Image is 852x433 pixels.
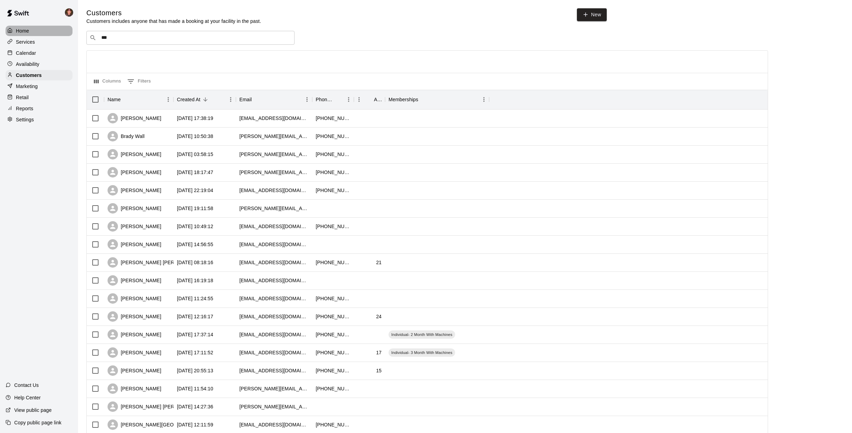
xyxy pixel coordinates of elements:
a: New [577,8,607,21]
div: mbartelsstensland@gmail.com [239,421,309,428]
div: Email [239,90,252,109]
div: 2025-09-01 17:37:14 [177,331,213,338]
div: jeff.ronnie@yahoo.com [239,403,309,410]
div: siverson35@yahoo.com [239,187,309,194]
div: [PERSON_NAME] [108,365,161,376]
div: mlsteig4@gmail.com [239,349,309,356]
div: [PERSON_NAME] [PERSON_NAME] [108,257,203,268]
div: [PERSON_NAME] [108,149,161,159]
p: Calendar [16,50,36,57]
div: brady.wall@outlook.com [239,133,309,140]
p: Settings [16,116,34,123]
div: 2025-09-09 16:19:18 [177,277,213,284]
div: [PERSON_NAME] [108,329,161,340]
div: wahldo15@hotmail.com [239,115,309,122]
button: Sort [252,95,262,104]
p: Customers includes anyone that has made a booking at your facility in the past. [86,18,261,25]
img: Mike Skogen [65,8,73,17]
div: tye_korbl@hotmail.com [239,295,309,302]
button: Sort [121,95,130,104]
div: [PERSON_NAME] [108,275,161,286]
div: +17018095668 [316,169,350,176]
div: ngentzkow@outlook.com [239,241,309,248]
div: Brady Wall [108,131,145,141]
div: 15 [376,367,382,374]
div: 2025-10-08 17:38:19 [177,115,213,122]
div: 2025-09-04 12:16:17 [177,313,213,320]
div: +17016408311 [316,133,350,140]
div: Email [236,90,312,109]
button: Sort [418,95,428,104]
h5: Customers [86,8,261,18]
div: [PERSON_NAME] [108,311,161,322]
div: [PERSON_NAME] [PERSON_NAME] [108,401,203,412]
a: Services [6,37,73,47]
p: Contact Us [14,382,39,389]
div: +17017152725 [316,349,350,356]
button: Sort [364,95,374,104]
a: Calendar [6,48,73,58]
button: Menu [163,94,173,105]
div: 2025-09-01 17:11:52 [177,349,213,356]
div: 2025-09-08 11:24:55 [177,295,213,302]
div: Name [108,90,121,109]
a: Home [6,26,73,36]
p: Services [16,38,35,45]
div: Memberships [389,90,418,109]
div: [PERSON_NAME] [108,347,161,358]
div: +17017406109 [316,223,350,230]
a: Reports [6,103,73,114]
div: 2025-09-22 10:49:12 [177,223,213,230]
div: [PERSON_NAME] [108,113,161,123]
div: 2025-09-24 19:11:58 [177,205,213,212]
div: Name [104,90,173,109]
span: Individual- 2 Month With Machines [389,332,455,337]
div: 24 [376,313,382,320]
div: Individual- 3 Month With Machines [389,348,455,357]
button: Show filters [126,76,153,87]
button: Sort [334,95,343,104]
div: +17013063271 [316,331,350,338]
p: Home [16,27,29,34]
button: Menu [225,94,236,105]
div: Age [354,90,385,109]
a: Retail [6,92,73,103]
p: Retail [16,94,29,101]
div: dddsep25@gmail.com [239,277,309,284]
p: Help Center [14,394,41,401]
p: Copy public page link [14,419,61,426]
div: 2025-09-17 08:18:16 [177,259,213,266]
a: Customers [6,70,73,80]
span: Individual- 3 Month With Machines [389,350,455,355]
p: View public page [14,407,52,414]
a: Settings [6,114,73,125]
p: Reports [16,105,33,112]
div: Created At [173,90,236,109]
div: +12183296112 [316,151,350,158]
div: flaig723@gmail.com [239,259,309,266]
div: chad.stallman@gmail.com [239,385,309,392]
div: Age [374,90,382,109]
div: Mike Skogen [63,6,78,19]
p: Customers [16,72,42,79]
div: Phone Number [312,90,354,109]
div: +12183042037 [316,367,350,374]
a: Availability [6,59,73,69]
div: 2025-08-25 14:27:36 [177,403,213,410]
div: +12182050621 [316,115,350,122]
button: Menu [302,94,312,105]
div: [PERSON_NAME] [108,383,161,394]
div: tonya.wolters@gmail.com [239,151,309,158]
div: stevescherweit@hotmail.com [239,331,309,338]
p: Marketing [16,83,38,90]
div: alischumacher87@gmail.com [239,223,309,230]
div: [PERSON_NAME] [108,239,161,250]
div: kassidy_41801@live.com [239,313,309,320]
div: 2025-08-27 20:55:13 [177,367,213,374]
